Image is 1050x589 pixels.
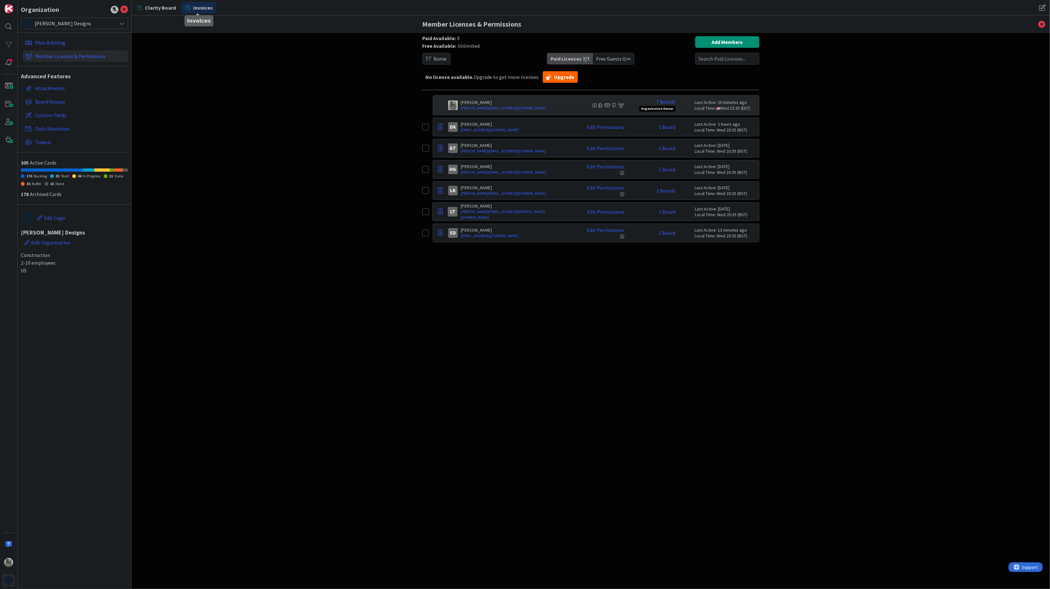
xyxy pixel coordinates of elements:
[44,215,65,221] span: Edit Logo
[461,203,573,209] p: [PERSON_NAME]
[35,138,125,146] span: Tokens
[55,174,59,178] span: 33
[448,143,458,153] div: GT
[13,1,29,9] span: Support
[695,127,756,133] div: Local Time: Wed 20:35 (BST)
[21,191,29,197] span: 178
[587,164,624,169] a: Edit Permissions
[461,127,573,133] a: [EMAIL_ADDRESS][DOMAIN_NAME]
[461,164,573,169] p: [PERSON_NAME]
[55,181,64,186] span: None
[458,43,480,49] span: Unlimited
[587,124,624,130] a: Edit Permissions
[426,74,474,80] b: No license available.
[587,145,624,151] a: Edit Permissions
[21,159,128,166] div: Active Cards
[4,576,13,585] img: avatar
[83,174,100,178] span: In Progress
[34,174,47,178] span: Backlog
[695,121,756,127] div: Last Active: 2 hours ago
[35,98,125,106] span: Board Groups
[695,53,759,64] input: Search Paid Licenses...
[543,71,578,83] a: Upgrade
[461,191,573,196] a: [PERSON_NAME][EMAIL_ADDRESS][DOMAIN_NAME]
[716,107,720,110] img: us.png
[461,233,573,239] a: [EMAIL_ADDRESS][DOMAIN_NAME]
[50,181,54,186] span: 15
[193,4,213,12] span: Invoices
[659,209,676,215] a: 1 Board
[659,145,676,151] a: 1 Board
[695,212,756,218] div: Local Time: Wed 20:35 (BST)
[695,206,756,212] div: Last Active: [DATE]
[657,99,676,105] a: 7 Boards
[448,122,458,132] div: DK
[587,227,624,233] a: Edit Permissions
[587,209,624,215] a: Edit Permissions
[21,279,128,286] div: [GEOGRAPHIC_DATA] 7.10.0-3509-7.10.0-2839
[695,148,756,154] div: Local Time: Wed 20:35 (BST)
[35,111,125,119] span: Custom Fields
[22,19,31,28] img: avatar
[695,227,756,233] div: Last Active: 13 minutes ago
[78,174,81,178] span: 44
[461,209,573,220] a: [PERSON_NAME][EMAIL_ADDRESS][PERSON_NAME][DOMAIN_NAME]
[695,233,756,239] div: Local Time: Wed 20:35 (BST)
[32,181,41,186] span: Buffer
[145,4,176,12] span: Clarity Board
[423,43,457,49] span: Free Available:
[21,159,29,166] span: 305
[21,229,128,249] h1: [PERSON_NAME] Designs
[659,166,676,172] a: 1 Board
[35,19,114,28] span: [PERSON_NAME] Designs
[659,230,676,236] a: 1 Board
[182,2,217,13] a: Invoices
[22,50,128,62] a: Member Licenses & Permissions
[4,4,13,13] img: Visit kanbanzone.com
[695,105,756,111] div: Local Time: Wed 15:35 (EDT)
[26,181,30,186] span: 26
[109,174,113,178] span: 11
[448,165,458,174] div: HG
[115,174,123,178] span: Done
[423,15,759,33] h3: Member Licenses & Permissions
[4,558,13,567] img: PA
[61,174,69,178] span: Start
[695,164,756,169] div: Last Active: [DATE]
[21,267,128,274] span: US
[639,106,676,112] span: Organization Owner
[461,148,573,154] a: [PERSON_NAME][EMAIL_ADDRESS][DOMAIN_NAME]
[26,174,32,178] span: 176
[21,251,128,259] span: Construction
[695,99,756,105] div: Last Active: 20 minutes ago
[423,53,450,64] button: Name
[695,142,756,148] div: Last Active: [DATE]
[547,53,593,64] div: Paid Licenses 7 / 7
[21,211,34,224] img: avatar
[461,121,573,127] p: [PERSON_NAME]
[695,169,756,175] div: Local Time: Wed 20:35 (BST)
[21,259,128,267] span: 2-10 employees
[22,96,128,107] a: Board Groups
[448,100,458,110] img: PA
[657,188,676,193] a: 2 Boards
[22,123,128,134] a: Data Retention
[461,185,573,191] p: [PERSON_NAME]
[22,82,128,94] a: Attachments
[133,2,180,13] a: Clarity Board
[31,239,71,246] span: Edit Organization
[461,105,573,111] a: [PERSON_NAME][EMAIL_ADDRESS][DOMAIN_NAME]
[695,185,756,191] div: Last Active: [DATE]
[21,5,59,14] div: Organization
[187,18,211,24] h5: Invoices
[461,227,573,233] p: [PERSON_NAME]
[423,35,456,41] span: Paid Available:
[695,36,759,48] button: Add Members
[461,142,573,148] p: [PERSON_NAME]
[461,99,573,105] p: [PERSON_NAME]
[448,186,458,195] div: LK
[35,125,125,132] span: Data Retention
[461,169,573,175] a: [PERSON_NAME][EMAIL_ADDRESS][DOMAIN_NAME]
[426,73,540,81] span: Upgrade to get more licenses.
[448,228,458,238] div: SD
